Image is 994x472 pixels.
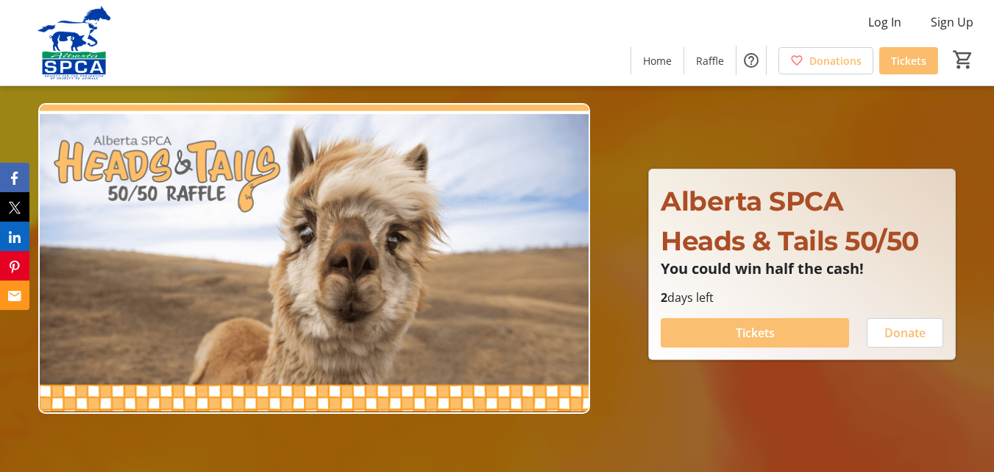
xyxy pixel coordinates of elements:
[661,318,849,348] button: Tickets
[919,10,985,34] button: Sign Up
[696,53,724,68] span: Raffle
[684,47,736,74] a: Raffle
[884,324,926,342] span: Donate
[661,289,667,306] span: 2
[931,13,973,31] span: Sign Up
[9,6,140,80] img: Alberta SPCA's Logo
[661,289,943,306] p: days left
[736,46,766,75] button: Help
[38,103,590,414] img: Campaign CTA Media Photo
[891,53,926,68] span: Tickets
[631,47,684,74] a: Home
[661,261,943,277] p: You could win half the cash!
[879,47,938,74] a: Tickets
[661,185,843,217] span: Alberta SPCA
[809,53,862,68] span: Donations
[778,47,873,74] a: Donations
[867,318,943,348] button: Donate
[643,53,672,68] span: Home
[856,10,913,34] button: Log In
[736,324,775,342] span: Tickets
[868,13,901,31] span: Log In
[950,46,976,73] button: Cart
[661,225,919,257] span: Heads & Tails 50/50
